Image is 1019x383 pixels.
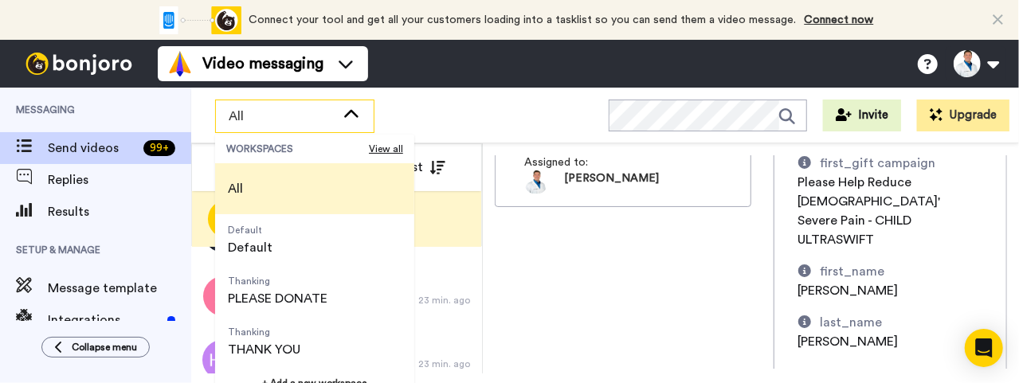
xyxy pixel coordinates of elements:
span: Integrations [48,311,161,330]
span: Replies [48,170,191,190]
span: [PERSON_NAME] [798,284,899,297]
span: Connect your tool and get all your customers loading into a tasklist so you can send them a video... [249,14,797,25]
img: vm-color.svg [167,51,193,76]
span: Results [48,202,191,221]
span: WORKSPACES [226,143,369,155]
button: Upgrade [917,100,1009,131]
span: Collapse menu [72,341,137,354]
img: bj-logo-header-white.svg [19,53,139,75]
a: Connect now [805,14,874,25]
img: ha.png [202,340,242,380]
button: Collapse menu [41,337,150,358]
div: first_gift campaign [821,154,936,173]
span: THANK YOU [228,340,300,359]
span: Please Help Reduce [DEMOGRAPHIC_DATA]' Severe Pain - CHILD ULTRASWIFT [798,176,941,246]
span: View all [369,143,403,155]
div: Open Intercom Messenger [965,329,1003,367]
div: animation [154,6,241,34]
span: All [228,179,243,198]
div: 23 min. ago [418,358,474,370]
div: 23 min. ago [418,294,474,307]
button: Invite [823,100,901,131]
span: All [229,107,335,126]
span: Default [228,238,272,257]
span: Video messaging [202,53,323,75]
span: Default [228,224,272,236]
span: [PERSON_NAME] [564,170,659,194]
span: Send videos [48,139,137,158]
span: Thanking [228,326,300,338]
img: jl.png [203,276,243,316]
span: Assigned to: [524,154,636,170]
span: Message template [48,279,191,298]
span: [PERSON_NAME] [798,335,899,348]
span: Thanking [228,275,327,287]
img: 667893c3-7ce1-4316-962d-8975be32b806-1602196774.jpg [524,170,548,194]
div: last_name [821,313,883,332]
div: first_name [821,262,885,281]
div: 99 + [143,140,175,156]
span: PLEASE DONATE [228,289,327,308]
